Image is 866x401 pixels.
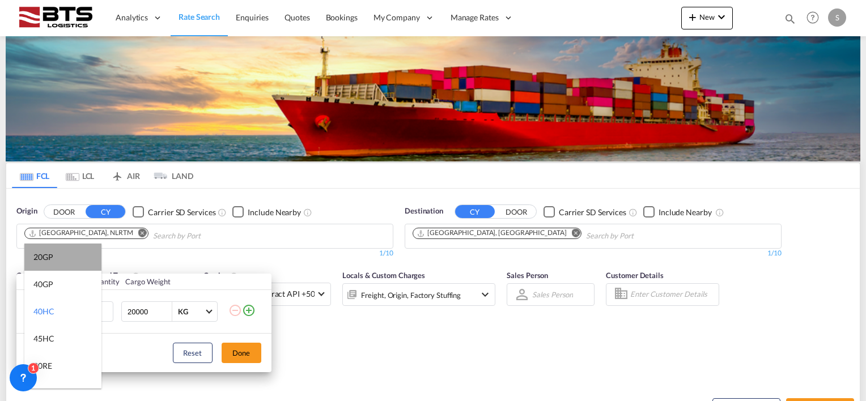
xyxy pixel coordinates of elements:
[33,306,54,317] div: 40HC
[33,333,54,344] div: 45HC
[33,387,52,399] div: 40RE
[33,251,53,263] div: 20GP
[33,360,52,372] div: 20RE
[33,279,53,290] div: 40GP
